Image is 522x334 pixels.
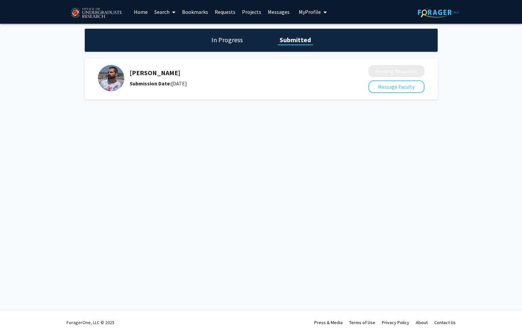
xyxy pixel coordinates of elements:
div: ForagerOne, LLC © 2025 [67,311,114,334]
div: [DATE] [130,79,333,87]
a: Requests [211,0,239,23]
a: Contact Us [434,319,456,325]
button: Pending Response [368,65,424,77]
b: Submission Date: [130,80,171,87]
h1: In Progress [209,35,245,45]
button: Message Faculty [368,80,424,93]
iframe: Chat [5,304,28,329]
a: Messages [264,0,293,23]
h5: [PERSON_NAME] [130,69,333,77]
a: Message Faculty [368,83,424,90]
h1: Submitted [278,35,313,45]
span: My Profile [299,9,321,15]
a: Bookmarks [179,0,211,23]
a: Press & Media [314,319,343,325]
img: University of Maryland Logo [68,5,124,21]
a: Projects [239,0,264,23]
a: Home [131,0,151,23]
a: Search [151,0,179,23]
a: Privacy Policy [382,319,409,325]
img: Profile Picture [98,65,124,91]
a: About [416,319,428,325]
img: ForagerOne Logo [418,7,459,17]
a: Terms of Use [349,319,375,325]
